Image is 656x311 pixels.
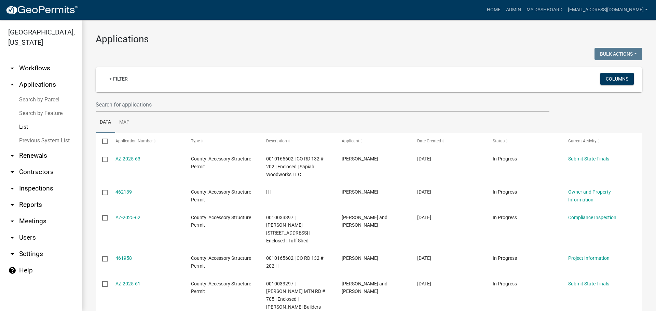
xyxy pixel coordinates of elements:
span: 08/11/2025 [417,156,431,161]
a: My Dashboard [524,3,565,16]
span: Lisa Kidwell [342,189,378,195]
a: AZ-2025-63 [115,156,140,161]
i: arrow_drop_down [8,64,16,72]
span: Status [493,139,505,143]
a: Admin [503,3,524,16]
button: Bulk Actions [594,48,642,60]
button: Columns [600,73,634,85]
span: 0010165602 | CO RD 132 # 202 | Enclosed | Sapiah Woodworks LLC [266,156,324,177]
span: In Progress [493,255,517,261]
a: Home [484,3,503,16]
span: 08/11/2025 [417,215,431,220]
i: arrow_drop_down [8,168,16,176]
i: arrow_drop_up [8,81,16,89]
i: arrow_drop_down [8,152,16,160]
span: County: Accessory Structure Permit [191,189,251,202]
a: [EMAIL_ADDRESS][DOMAIN_NAME] [565,3,651,16]
a: Compliance Inspection [568,215,616,220]
span: County: Accessory Structure Permit [191,281,251,294]
i: arrow_drop_down [8,217,16,225]
span: 0010033397 | KNOWLES RD # 880 | Enclosed | Tuff Shed [266,215,310,243]
i: arrow_drop_down [8,250,16,258]
datatable-header-cell: Application Number [109,133,184,150]
span: Description [266,139,287,143]
a: 461958 [115,255,132,261]
a: Submit State Finals [568,156,609,161]
a: AZ-2025-61 [115,281,140,286]
datatable-header-cell: Status [486,133,562,150]
datatable-header-cell: Date Created [411,133,486,150]
i: arrow_drop_down [8,201,16,209]
i: arrow_drop_down [8,184,16,193]
span: In Progress [493,156,517,161]
a: AZ-2025-62 [115,215,140,220]
span: 08/11/2025 [417,255,431,261]
datatable-header-cell: Select [96,133,109,150]
a: + Filter [104,73,133,85]
datatable-header-cell: Type [184,133,260,150]
span: | | | [266,189,271,195]
datatable-header-cell: Description [260,133,335,150]
i: arrow_drop_down [8,234,16,242]
span: Lisa Kidwell [342,255,378,261]
a: Project Information [568,255,610,261]
a: Map [115,112,134,133]
span: Lisa Kidwell [342,156,378,161]
span: In Progress [493,215,517,220]
i: help [8,266,16,274]
span: In Progress [493,189,517,195]
span: 08/07/2025 [417,281,431,286]
a: 462139 [115,189,132,195]
a: Owner and Property Information [568,189,611,202]
span: County: Accessory Structure Permit [191,215,251,228]
span: County: Accessory Structure Permit [191,255,251,269]
span: 08/11/2025 [417,189,431,195]
h3: Applications [96,33,642,45]
datatable-header-cell: Applicant [335,133,411,150]
span: Application Number [115,139,153,143]
span: County: Accessory Structure Permit [191,156,251,169]
a: Submit State Finals [568,281,609,286]
span: Type [191,139,200,143]
span: Andrew and Jacklynn Brown [342,215,387,228]
datatable-header-cell: Current Activity [562,133,637,150]
span: Date Created [417,139,441,143]
span: James and Elizabeth Moline [342,281,387,294]
span: In Progress [493,281,517,286]
span: 0010165602 | CO RD 132 # 202 | | [266,255,324,269]
span: Applicant [342,139,359,143]
a: Data [96,112,115,133]
input: Search for applications [96,98,549,112]
span: Current Activity [568,139,597,143]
